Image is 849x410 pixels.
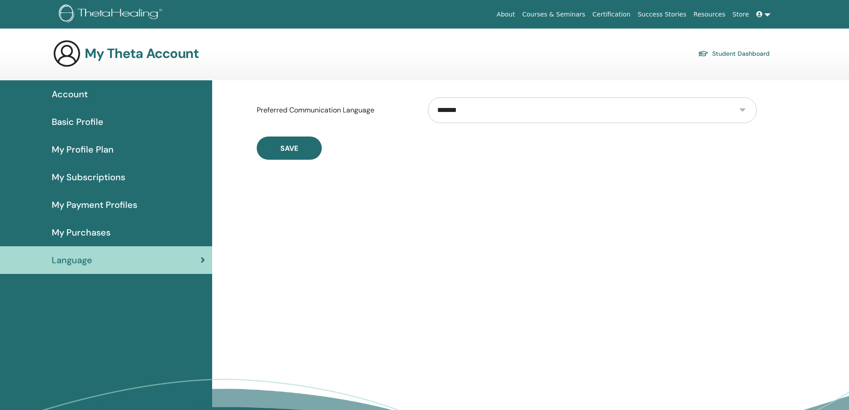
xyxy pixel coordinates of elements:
a: About [493,6,518,23]
span: My Purchases [52,226,111,239]
span: Language [52,253,92,267]
img: logo.png [59,4,165,25]
a: Store [729,6,753,23]
label: Preferred Communication Language [250,102,421,119]
span: Save [280,144,298,153]
a: Success Stories [634,6,690,23]
button: Save [257,137,322,160]
img: generic-user-icon.jpg [53,39,81,68]
a: Student Dashboard [698,47,770,60]
a: Courses & Seminars [519,6,589,23]
a: Certification [589,6,634,23]
img: graduation-cap.svg [698,50,709,58]
span: Account [52,87,88,101]
a: Resources [690,6,729,23]
span: My Payment Profiles [52,198,137,211]
h3: My Theta Account [85,46,199,62]
span: My Subscriptions [52,170,125,184]
span: My Profile Plan [52,143,114,156]
span: Basic Profile [52,115,103,128]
